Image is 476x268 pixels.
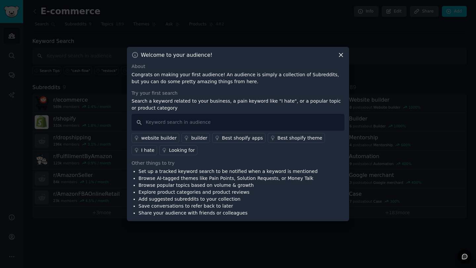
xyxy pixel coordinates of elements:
li: Save conversations to refer back to later [139,203,318,210]
div: Best shopify theme [277,135,322,142]
a: builder [181,133,210,143]
input: Keyword search in audience [132,114,344,131]
div: About [132,63,344,70]
div: website builder [141,135,177,142]
div: Best shopify apps [222,135,263,142]
li: Set up a tracked keyword search to be notified when a keyword is mentioned [139,168,318,175]
li: Add suggested subreddits to your collection [139,196,318,203]
div: Other things to try [132,160,344,167]
div: Looking for [169,147,195,154]
div: builder [191,135,207,142]
h3: Welcome to your audience! [141,51,213,58]
a: I hate [132,145,157,155]
p: Search a keyword related to your business, a pain keyword like "I hate", or a popular topic or pr... [132,98,344,112]
p: Congrats on making your first audience! An audience is simply a collection of Subreddits, but you... [132,71,344,85]
a: Looking for [159,145,197,155]
li: Browse AI-tagged themes like Pain Points, Solution Requests, or Money Talk [139,175,318,182]
a: Best shopify theme [268,133,325,143]
div: Try your first search [132,90,344,97]
a: website builder [132,133,179,143]
div: I hate [141,147,154,154]
li: Explore product categories and product reviews [139,189,318,196]
li: Browse popular topics based on volume & growth [139,182,318,189]
li: Share your audience with friends or colleagues [139,210,318,217]
a: Best shopify apps [212,133,265,143]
